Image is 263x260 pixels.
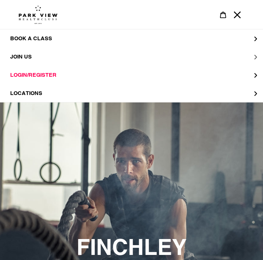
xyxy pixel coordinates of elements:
span: BOOK A CLASS [10,35,52,42]
span: JOIN US [10,53,32,60]
img: Park view health clubs is a gym near you. [19,5,58,24]
span: LOGIN/REGISTER [10,72,57,78]
span: LOCATIONS [10,90,42,96]
button: Menu [230,7,244,22]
